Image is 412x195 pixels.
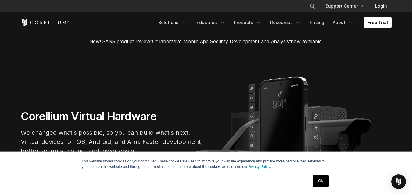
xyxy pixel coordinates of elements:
div: Navigation Menu [155,17,392,28]
div: Open Intercom Messenger [391,174,406,189]
a: Pricing [306,17,328,28]
a: "Collaborative Mobile App Security Development and Analysis" [150,38,291,44]
a: Privacy Policy. [248,165,271,169]
button: Search [307,1,318,12]
div: Navigation Menu [302,1,392,12]
a: Corellium Home [21,19,69,26]
a: Resources [267,17,305,28]
h1: Corellium Virtual Hardware [21,110,204,123]
a: Login [370,1,392,12]
a: Products [230,17,265,28]
a: Free Trial [364,17,392,28]
a: Support Center [321,1,368,12]
p: This website stores cookies on your computer. These cookies are used to improve your website expe... [82,158,331,169]
a: OK [313,175,328,187]
a: Industries [192,17,229,28]
a: Solutions [155,17,191,28]
span: New! SANS product review now available. [89,38,323,44]
a: About [329,17,358,28]
p: We changed what's possible, so you can build what's next. Virtual devices for iOS, Android, and A... [21,128,204,155]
